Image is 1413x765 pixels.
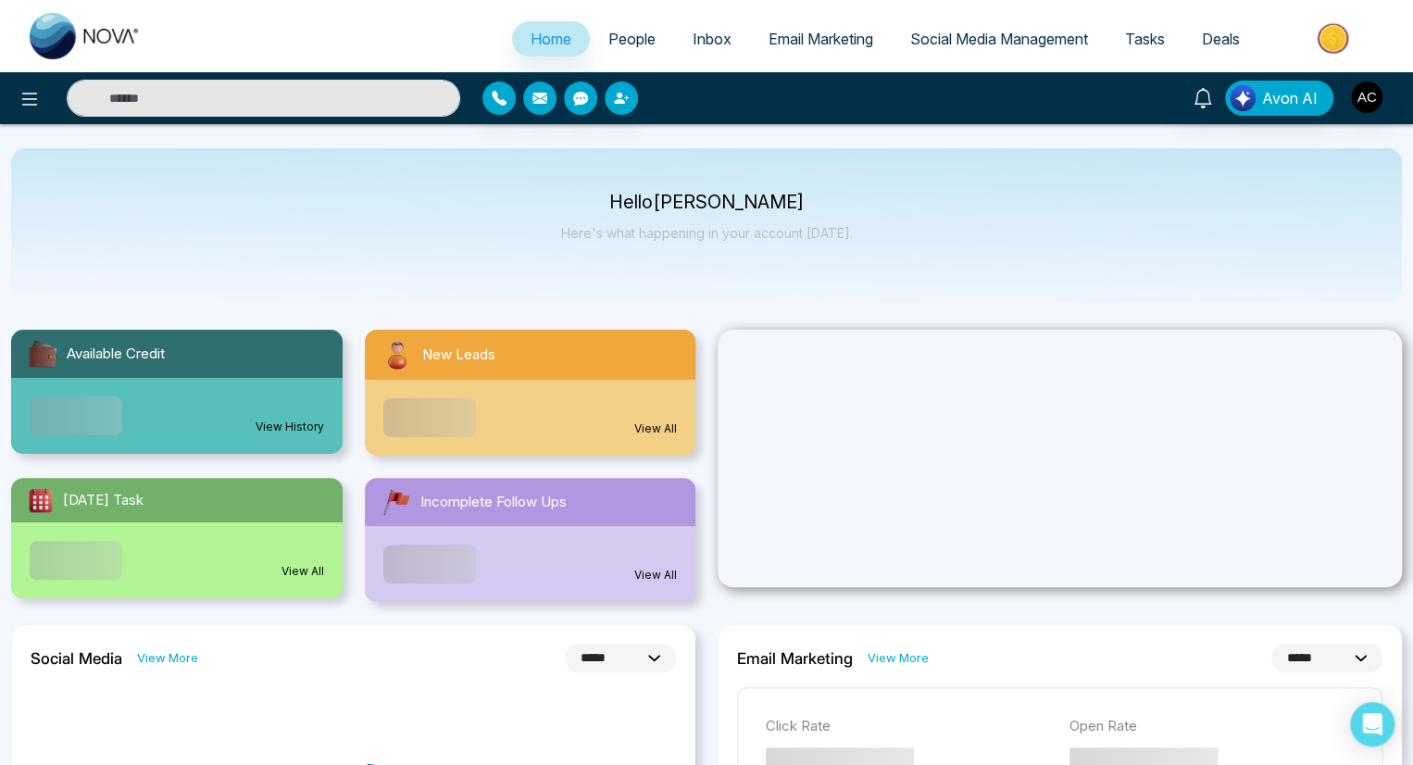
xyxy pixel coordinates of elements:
[531,30,571,48] span: Home
[561,225,853,241] p: Here's what happening in your account [DATE].
[1225,81,1333,116] button: Avon AI
[1350,702,1394,746] div: Open Intercom Messenger
[634,420,677,437] a: View All
[1262,87,1318,109] span: Avon AI
[1268,18,1402,59] img: Market-place.gif
[63,490,144,511] span: [DATE] Task
[281,563,324,580] a: View All
[1230,85,1256,111] img: Lead Flow
[137,649,198,667] a: View More
[1107,21,1183,56] a: Tasks
[422,345,495,366] span: New Leads
[910,30,1088,48] span: Social Media Management
[420,492,567,513] span: Incomplete Follow Ups
[769,30,873,48] span: Email Marketing
[1351,82,1382,113] img: User Avatar
[1183,21,1258,56] a: Deals
[634,567,677,583] a: View All
[1202,30,1240,48] span: Deals
[30,13,141,59] img: Nova CRM Logo
[31,649,122,668] h2: Social Media
[512,21,590,56] a: Home
[1069,716,1355,737] p: Open Rate
[380,485,413,519] img: followUps.svg
[26,485,56,515] img: todayTask.svg
[67,344,165,365] span: Available Credit
[737,649,853,668] h2: Email Marketing
[868,649,929,667] a: View More
[380,337,415,372] img: newLeads.svg
[750,21,892,56] a: Email Marketing
[892,21,1107,56] a: Social Media Management
[608,30,656,48] span: People
[1125,30,1165,48] span: Tasks
[26,337,59,370] img: availableCredit.svg
[674,21,750,56] a: Inbox
[766,716,1051,737] p: Click Rate
[693,30,732,48] span: Inbox
[354,330,707,456] a: New LeadsView All
[354,478,707,602] a: Incomplete Follow UpsView All
[561,194,853,210] p: Hello [PERSON_NAME]
[590,21,674,56] a: People
[256,419,324,435] a: View History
